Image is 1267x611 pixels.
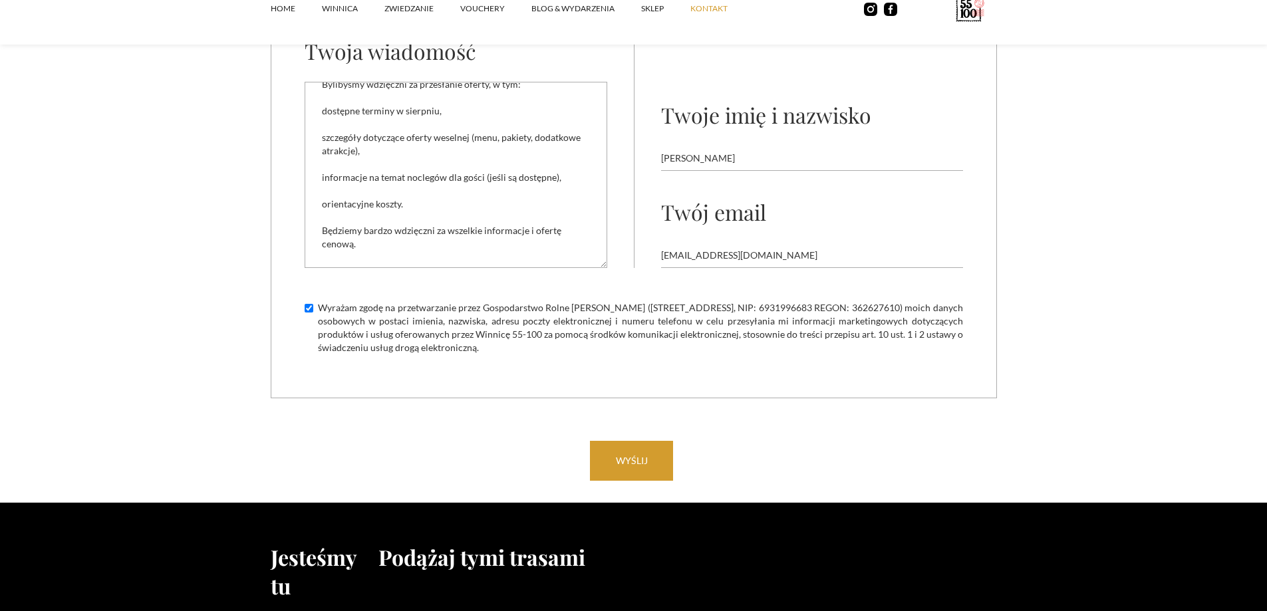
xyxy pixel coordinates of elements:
[661,197,766,226] div: Twój email
[305,37,476,65] div: Twoja wiadomość
[318,301,963,354] span: Wyrażam zgodę na przetwarzanie przez Gospodarstwo Rolne [PERSON_NAME] ([STREET_ADDRESS], NIP: 693...
[661,146,963,171] input: Wpisz swoje imię i nazwisko
[305,304,313,312] input: Wyrażam zgodę na przetwarzanie przez Gospodarstwo Rolne [PERSON_NAME] ([STREET_ADDRESS], NIP: 693...
[661,100,871,129] div: Twoje imię i nazwisko
[661,243,963,268] input: Wpisz swojego maila
[271,543,378,600] h2: Jesteśmy tu
[590,441,673,481] input: wyślij
[378,543,997,571] h2: Podążaj tymi trasami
